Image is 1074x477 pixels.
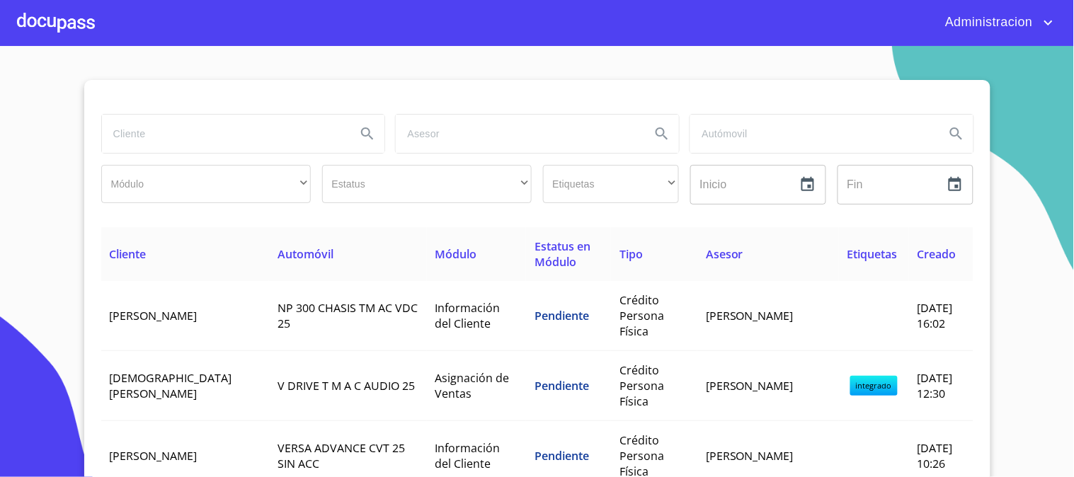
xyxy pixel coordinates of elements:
[278,246,333,262] span: Automóvil
[847,246,898,262] span: Etiquetas
[278,300,418,331] span: NP 300 CHASIS TM AC VDC 25
[619,292,664,339] span: Crédito Persona Física
[706,308,794,323] span: [PERSON_NAME]
[350,117,384,151] button: Search
[935,11,1057,34] button: account of current user
[102,115,345,153] input: search
[918,440,953,471] span: [DATE] 10:26
[435,440,501,471] span: Información del Cliente
[396,115,639,153] input: search
[110,308,198,323] span: [PERSON_NAME]
[706,378,794,393] span: [PERSON_NAME]
[543,165,679,203] div: ​
[918,300,953,331] span: [DATE] 16:02
[619,362,664,409] span: Crédito Persona Física
[278,378,415,393] span: V DRIVE T M A C AUDIO 25
[322,165,532,203] div: ​
[278,440,405,471] span: VERSA ADVANCE CVT 25 SIN ACC
[918,246,956,262] span: Creado
[535,378,589,393] span: Pendiente
[935,11,1040,34] span: Administracion
[101,165,311,203] div: ​
[645,117,679,151] button: Search
[435,300,501,331] span: Información del Cliente
[435,370,510,401] span: Asignación de Ventas
[619,246,643,262] span: Tipo
[535,238,590,270] span: Estatus en Módulo
[110,448,198,464] span: [PERSON_NAME]
[110,370,232,401] span: [DEMOGRAPHIC_DATA][PERSON_NAME]
[918,370,953,401] span: [DATE] 12:30
[535,308,589,323] span: Pendiente
[706,246,743,262] span: Asesor
[706,448,794,464] span: [PERSON_NAME]
[435,246,477,262] span: Módulo
[110,246,147,262] span: Cliente
[939,117,973,151] button: Search
[850,376,898,396] span: integrado
[690,115,934,153] input: search
[535,448,589,464] span: Pendiente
